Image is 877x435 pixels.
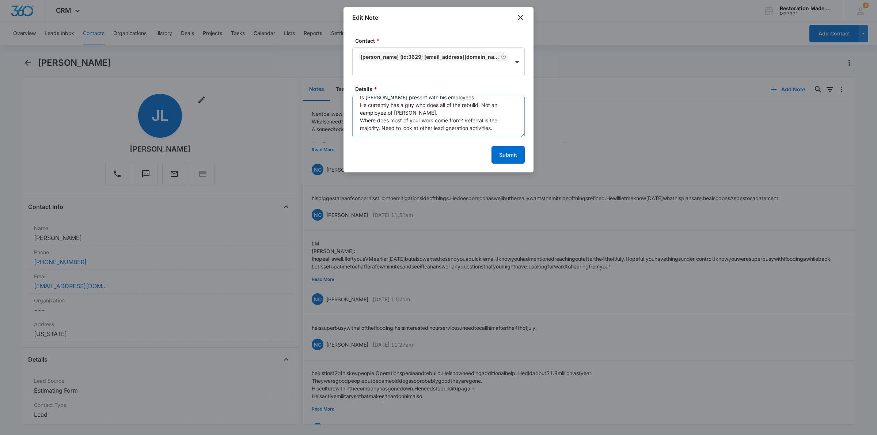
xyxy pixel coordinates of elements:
[516,13,525,22] button: close
[352,96,525,137] textarea: Next call we will look at his GG. WE also need to go over his Onboarding Packet. Also need to do ...
[491,146,525,164] button: Submit
[352,13,378,22] h1: Edit Note
[355,85,528,93] label: Details
[361,54,500,60] div: [PERSON_NAME] (ID:3629; [EMAIL_ADDRESS][DOMAIN_NAME]; 3157250592)
[355,37,528,45] label: Contact
[500,54,506,59] div: Remove James Loy (ID:3629; jamesl@bluelinesolutions.net; 3157250592)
